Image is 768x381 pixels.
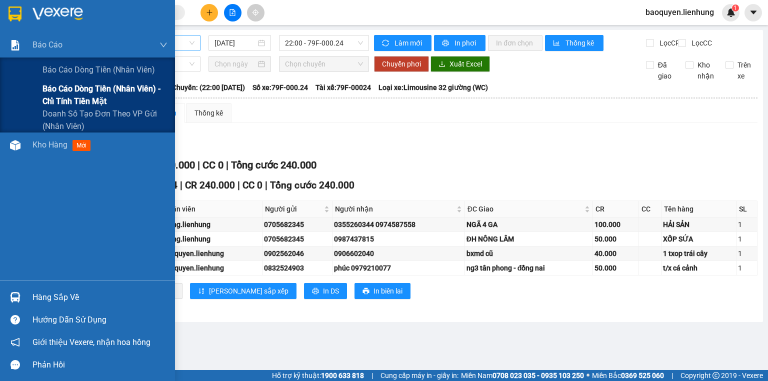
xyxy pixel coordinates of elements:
[42,63,155,76] span: Báo cáo dòng tiền (nhân viên)
[749,8,758,17] span: caret-down
[488,35,542,51] button: In đơn chọn
[466,219,591,230] div: NGÃ 4 GA
[226,159,228,171] span: |
[162,248,260,259] div: baoquyen.lienhung
[72,140,90,151] span: mới
[285,56,363,71] span: Chọn chuyến
[32,312,167,327] div: Hướng dẫn sử dụng
[466,248,591,259] div: bxmd cũ
[265,179,267,191] span: |
[214,58,255,69] input: Chọn ngày
[663,248,734,259] div: 1 txop trái cây
[655,37,681,48] span: Lọc CR
[565,37,595,48] span: Thống kê
[264,233,330,244] div: 0705682345
[492,371,584,379] strong: 0708 023 035 - 0935 103 250
[639,201,661,217] th: CC
[200,4,218,21] button: plus
[202,159,223,171] span: CC 0
[224,4,241,21] button: file-add
[442,39,450,47] span: printer
[229,9,236,16] span: file-add
[8,6,21,21] img: logo-vxr
[162,219,260,230] div: giang.lienhung
[430,56,490,72] button: downloadXuất Excel
[736,201,757,217] th: SL
[162,233,260,244] div: giang.lienhung
[264,248,330,259] div: 0902562046
[161,201,262,217] th: Nhân viên
[732,4,739,11] sup: 1
[42,107,167,132] span: Doanh số tạo đơn theo VP gửi (nhân viên)
[594,233,637,244] div: 50.000
[733,59,758,81] span: Trên xe
[10,140,20,150] img: warehouse-icon
[237,179,240,191] span: |
[334,219,463,230] div: 0355260344 0974587558
[553,39,561,47] span: bar-chart
[285,35,363,50] span: 22:00 - 79F-000.24
[654,59,678,81] span: Đã giao
[738,248,755,259] div: 1
[264,219,330,230] div: 0705682345
[466,233,591,244] div: ĐH NÔNG LÂM
[159,41,167,49] span: down
[323,285,339,296] span: In DS
[247,4,264,21] button: aim
[671,370,673,381] span: |
[315,82,371,93] span: Tài xế: 79F-00024
[362,287,369,295] span: printer
[335,203,454,214] span: Người nhận
[198,287,205,295] span: sort-ascending
[661,201,736,217] th: Tên hàng
[265,203,322,214] span: Người gửi
[382,39,390,47] span: sync
[32,336,150,348] span: Giới thiệu Vexere, nhận hoa hồng
[334,233,463,244] div: 0987437815
[172,82,245,93] span: Chuyến: (22:00 [DATE])
[726,8,735,17] img: icon-new-feature
[663,262,734,273] div: t/x cá cảnh
[242,179,262,191] span: CC 0
[586,373,589,377] span: ⚪️
[206,9,213,16] span: plus
[594,262,637,273] div: 50.000
[738,219,755,230] div: 1
[374,56,429,72] button: Chuyển phơi
[32,290,167,305] div: Hàng sắp về
[32,38,62,51] span: Báo cáo
[373,285,402,296] span: In biên lai
[214,37,255,48] input: 12/10/2025
[593,201,639,217] th: CR
[162,262,260,273] div: baoquyen.lienhung
[545,35,603,51] button: bar-chartThống kê
[461,370,584,381] span: Miền Nam
[270,179,354,191] span: Tổng cước 240.000
[454,37,477,48] span: In phơi
[180,179,182,191] span: |
[209,285,288,296] span: [PERSON_NAME] sắp xếp
[10,315,20,324] span: question-circle
[10,360,20,369] span: message
[334,262,463,273] div: phúc 0979210077
[252,82,308,93] span: Số xe: 79F-000.24
[712,372,719,379] span: copyright
[10,40,20,50] img: solution-icon
[42,82,167,107] span: Báo cáo dòng tiền (nhân viên) - chỉ tính tiền mặt
[594,248,637,259] div: 40.000
[438,60,445,68] span: download
[185,179,235,191] span: CR 240.000
[304,283,347,299] button: printerIn DS
[744,4,762,21] button: caret-down
[10,337,20,347] span: notification
[637,6,722,18] span: baoquyen.lienhung
[354,283,410,299] button: printerIn biên lai
[197,159,200,171] span: |
[467,203,582,214] span: ĐC Giao
[663,219,734,230] div: HẢI SẢN
[738,262,755,273] div: 1
[272,370,364,381] span: Hỗ trợ kỹ thuật:
[374,35,431,51] button: syncLàm mới
[321,371,364,379] strong: 1900 633 818
[231,159,316,171] span: Tổng cước 240.000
